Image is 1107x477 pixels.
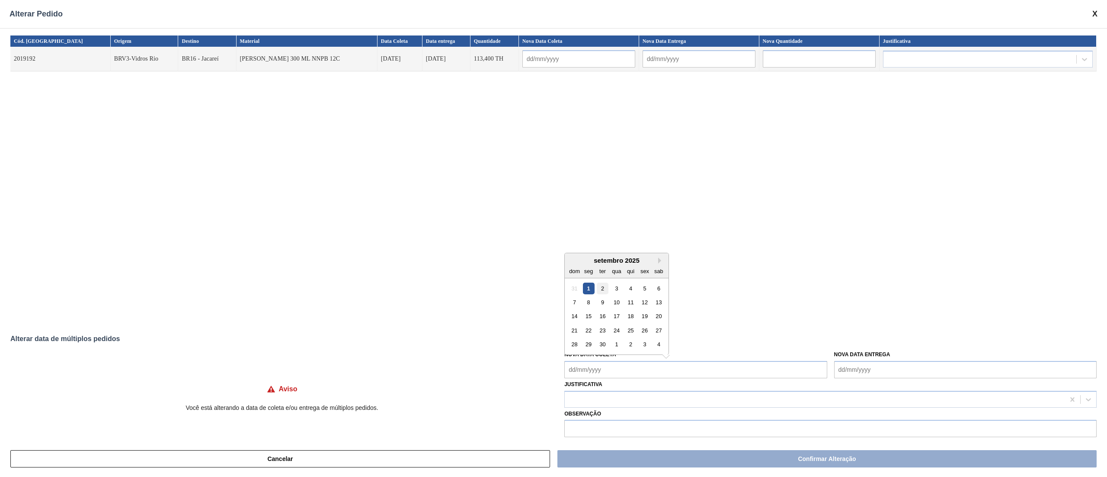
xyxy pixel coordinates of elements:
label: Nova Data Entrega [834,351,890,358]
div: Choose domingo, 21 de setembro de 2025 [569,325,580,336]
span: Alterar Pedido [10,10,63,19]
div: Alterar data de múltiplos pedidos [10,335,1097,343]
div: seg [583,265,595,277]
label: Justificativa [564,381,602,387]
th: Origem [111,35,179,47]
div: Choose sexta-feira, 12 de setembro de 2025 [639,297,651,308]
td: 2019192 [10,47,111,71]
label: Observação [564,408,1097,420]
div: Not available domingo, 31 de agosto de 2025 [569,282,580,294]
div: Choose sexta-feira, 26 de setembro de 2025 [639,325,651,336]
input: dd/mm/yyyy [834,361,1097,378]
div: dom [569,265,580,277]
div: Choose sábado, 13 de setembro de 2025 [653,297,665,308]
div: Choose domingo, 28 de setembro de 2025 [569,338,580,350]
p: Você está alterando a data de coleta e/ou entrega de múltiplos pedidos. [10,404,553,411]
div: Choose quinta-feira, 25 de setembro de 2025 [625,325,637,336]
th: Nova Data Entrega [639,35,759,47]
button: Next Month [658,258,664,264]
div: Choose quarta-feira, 3 de setembro de 2025 [611,282,623,294]
h4: Aviso [279,385,298,393]
input: dd/mm/yyyy [643,50,755,68]
div: Choose sexta-feira, 19 de setembro de 2025 [639,310,651,322]
div: Choose sábado, 4 de outubro de 2025 [653,338,665,350]
div: Choose quarta-feira, 10 de setembro de 2025 [611,297,623,308]
div: Choose sábado, 6 de setembro de 2025 [653,282,665,294]
div: Choose terça-feira, 9 de setembro de 2025 [597,297,608,308]
div: Choose quinta-feira, 18 de setembro de 2025 [625,310,637,322]
input: dd/mm/yyyy [564,361,827,378]
div: Choose segunda-feira, 15 de setembro de 2025 [583,310,595,322]
div: Choose segunda-feira, 1 de setembro de 2025 [583,282,595,294]
td: BR16 - Jacareí [178,47,236,71]
td: [DATE] [378,47,422,71]
div: Choose domingo, 14 de setembro de 2025 [569,310,580,322]
th: Destino [178,35,236,47]
th: Material [237,35,378,47]
td: BRV3-Vidros Rio [111,47,179,71]
div: Choose quarta-feira, 24 de setembro de 2025 [611,325,623,336]
div: Choose sábado, 27 de setembro de 2025 [653,325,665,336]
div: qui [625,265,637,277]
div: setembro 2025 [565,257,669,264]
th: Data entrega [422,35,470,47]
div: Choose terça-feira, 16 de setembro de 2025 [597,310,608,322]
div: qua [611,265,623,277]
th: Nova Quantidade [759,35,880,47]
div: sab [653,265,665,277]
div: Choose quinta-feira, 11 de setembro de 2025 [625,297,637,308]
div: Choose terça-feira, 2 de setembro de 2025 [597,282,608,294]
div: Choose quarta-feira, 17 de setembro de 2025 [611,310,623,322]
div: month 2025-09 [568,281,666,351]
td: 113,400 TH [470,47,519,71]
div: Choose segunda-feira, 22 de setembro de 2025 [583,325,595,336]
th: Nova Data Coleta [519,35,639,47]
div: Choose sexta-feira, 3 de outubro de 2025 [639,338,651,350]
div: Choose segunda-feira, 29 de setembro de 2025 [583,338,595,350]
div: Choose terça-feira, 23 de setembro de 2025 [597,325,608,336]
th: Justificativa [880,35,1097,47]
div: Choose quinta-feira, 2 de outubro de 2025 [625,338,637,350]
th: Data Coleta [378,35,422,47]
div: ter [597,265,608,277]
button: Cancelar [10,450,550,467]
div: Choose sábado, 20 de setembro de 2025 [653,310,665,322]
div: Choose terça-feira, 30 de setembro de 2025 [597,338,608,350]
div: sex [639,265,651,277]
div: Choose quinta-feira, 4 de setembro de 2025 [625,282,637,294]
div: Choose quarta-feira, 1 de outubro de 2025 [611,338,623,350]
div: Choose segunda-feira, 8 de setembro de 2025 [583,297,595,308]
div: Choose sexta-feira, 5 de setembro de 2025 [639,282,651,294]
div: Choose domingo, 7 de setembro de 2025 [569,297,580,308]
td: [PERSON_NAME] 300 ML NNPB 12C [237,47,378,71]
th: Quantidade [470,35,519,47]
input: dd/mm/yyyy [522,50,635,68]
th: Cód. [GEOGRAPHIC_DATA] [10,35,111,47]
td: [DATE] [422,47,470,71]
